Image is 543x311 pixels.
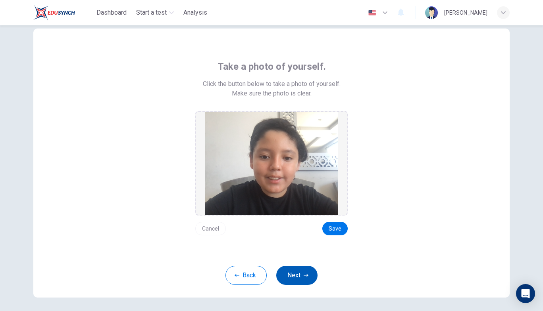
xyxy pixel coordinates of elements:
[180,6,210,20] button: Analysis
[133,6,177,20] button: Start a test
[444,8,487,17] div: [PERSON_NAME]
[367,10,377,16] img: en
[195,222,226,235] button: Cancel
[183,8,207,17] span: Analysis
[322,222,348,235] button: Save
[516,284,535,303] div: Open Intercom Messenger
[96,8,127,17] span: Dashboard
[276,266,318,285] button: Next
[33,5,93,21] a: EduSynch logo
[203,79,341,89] span: Click the button below to take a photo of yourself.
[225,266,267,285] button: Back
[218,60,326,73] span: Take a photo of yourself.
[425,6,438,19] img: Profile picture
[33,5,75,21] img: EduSynch logo
[205,112,338,215] img: preview screemshot
[232,89,312,98] span: Make sure the photo is clear.
[136,8,167,17] span: Start a test
[93,6,130,20] button: Dashboard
